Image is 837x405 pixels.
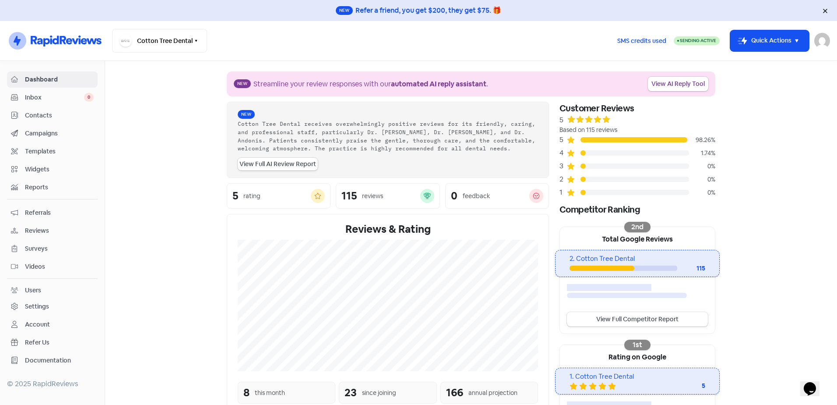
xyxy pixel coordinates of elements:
[559,148,566,158] div: 4
[25,244,94,253] span: Surveys
[25,93,84,102] span: Inbox
[238,221,538,237] div: Reviews & Rating
[446,385,463,401] div: 166
[232,191,238,201] div: 5
[25,356,94,365] span: Documentation
[7,298,98,315] a: Settings
[560,345,715,368] div: Rating on Google
[689,135,715,145] div: 98.26%
[670,381,705,391] div: 5
[7,71,98,88] a: Dashboard
[559,125,715,135] div: Based on 115 reviews
[7,282,98,298] a: Users
[7,143,98,160] a: Templates
[674,36,720,46] a: Sending Active
[7,241,98,257] a: Surveys
[7,334,98,351] a: Refer Us
[559,115,563,125] div: 5
[112,29,207,53] button: Cotton Tree Dental
[814,33,830,49] img: User
[689,188,715,197] div: 0%
[560,227,715,250] div: Total Google Reviews
[689,162,715,171] div: 0%
[7,259,98,275] a: Videos
[25,338,94,347] span: Refer Us
[7,352,98,369] a: Documentation
[341,191,357,201] div: 115
[336,183,440,209] a: 115reviews
[610,36,674,45] a: SMS credits used
[345,385,357,401] div: 23
[25,183,94,192] span: Reports
[25,75,94,84] span: Dashboard
[25,147,94,156] span: Templates
[570,372,705,382] div: 1. Cotton Tree Dental
[238,110,255,119] span: New
[559,203,715,216] div: Competitor Ranking
[7,107,98,124] a: Contacts
[7,379,98,389] div: © 2025 RapidReviews
[25,208,94,217] span: Referrals
[84,93,94,102] span: 0
[336,6,353,15] span: New
[255,388,285,398] div: this month
[559,187,566,198] div: 1
[570,254,705,264] div: 2. Cotton Tree Dental
[680,38,716,43] span: Sending Active
[25,165,94,174] span: Widgets
[238,120,538,153] div: Cotton Tree Dental receives overwhelmingly positive reviews for its friendly, caring, and profess...
[362,388,396,398] div: since joining
[800,370,828,396] iframe: chat widget
[25,129,94,138] span: Campaigns
[7,89,98,106] a: Inbox 0
[7,179,98,195] a: Reports
[243,192,260,201] div: rating
[25,226,94,235] span: Reviews
[451,191,457,201] div: 0
[445,183,549,209] a: 0feedback
[227,183,331,209] a: 5rating
[7,205,98,221] a: Referrals
[25,320,50,329] div: Account
[463,192,490,201] div: feedback
[624,222,651,232] div: 2nd
[7,223,98,239] a: Reviews
[7,161,98,178] a: Widgets
[559,174,566,185] div: 2
[689,175,715,184] div: 0%
[25,302,49,311] div: Settings
[25,111,94,120] span: Contacts
[391,79,486,89] b: automated AI reply assistant
[567,312,708,327] a: View Full Competitor Report
[238,158,318,171] a: View Full AI Review Report
[362,192,383,201] div: reviews
[559,135,566,145] div: 5
[25,286,41,295] div: Users
[468,388,517,398] div: annual projection
[559,161,566,171] div: 3
[617,36,666,46] span: SMS credits used
[7,125,98,142] a: Campaigns
[253,79,488,89] div: Streamline your review responses with our .
[730,30,809,51] button: Quick Actions
[234,79,251,88] span: New
[559,102,715,115] div: Customer Reviews
[7,316,98,333] a: Account
[25,262,94,271] span: Videos
[677,264,705,273] div: 115
[624,340,651,350] div: 1st
[243,385,250,401] div: 8
[648,77,708,91] a: View AI Reply Tool
[355,5,501,16] div: Refer a friend, you get $200, they get $75. 🎁
[689,149,715,158] div: 1.74%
